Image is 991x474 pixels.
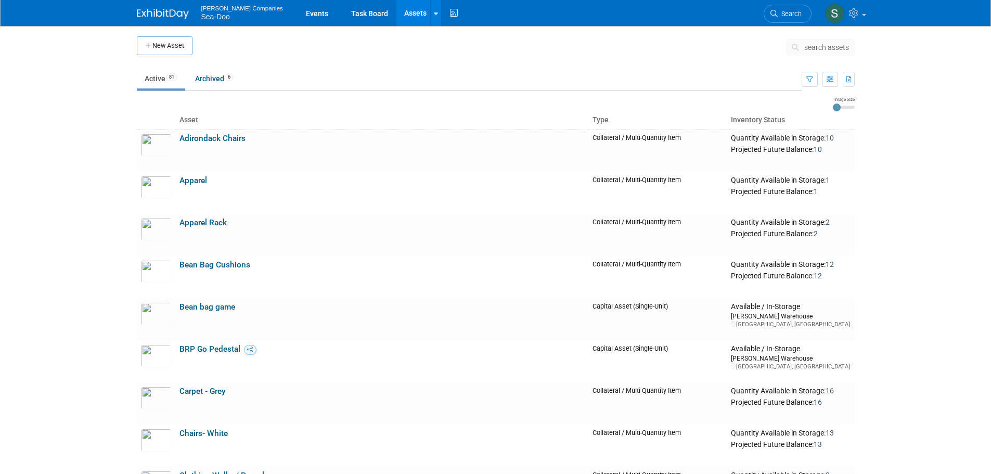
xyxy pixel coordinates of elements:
[826,429,834,437] span: 13
[179,260,250,270] a: Bean Bag Cushions
[731,321,850,328] div: [GEOGRAPHIC_DATA], [GEOGRAPHIC_DATA]
[764,5,812,23] a: Search
[833,96,855,103] div: Image Size
[588,298,727,340] td: Capital Asset (Single-Unit)
[731,185,850,197] div: Projected Future Balance:
[826,387,834,395] span: 16
[588,214,727,256] td: Collateral / Multi-Quantity Item
[731,134,850,143] div: Quantity Available in Storage:
[588,172,727,214] td: Collateral / Multi-Quantity Item
[179,344,240,354] a: BRP Go Pedestal
[826,176,830,184] span: 1
[731,227,850,239] div: Projected Future Balance:
[731,302,850,312] div: Available / In-Storage
[731,344,850,354] div: Available / In-Storage
[814,187,818,196] span: 1
[179,429,228,438] a: Chairs- White
[731,176,850,185] div: Quantity Available in Storage:
[814,440,822,449] span: 13
[778,10,802,18] span: Search
[731,429,850,438] div: Quantity Available in Storage:
[826,218,830,226] span: 2
[786,39,855,56] button: search assets
[179,176,207,185] a: Apparel
[201,12,230,21] span: Sea-Doo
[731,260,850,270] div: Quantity Available in Storage:
[201,2,283,13] span: [PERSON_NAME] Companies
[814,272,822,280] span: 12
[731,396,850,407] div: Projected Future Balance:
[187,69,241,88] a: Archived6
[731,218,850,227] div: Quantity Available in Storage:
[731,354,850,363] div: [PERSON_NAME] Warehouse
[225,73,234,81] span: 6
[137,36,192,55] button: New Asset
[826,134,834,142] span: 10
[814,229,818,238] span: 2
[588,340,727,382] td: Capital Asset (Single-Unit)
[588,111,727,129] th: Type
[731,270,850,281] div: Projected Future Balance:
[731,143,850,155] div: Projected Future Balance:
[179,387,226,396] a: Carpet - Grey
[588,382,727,425] td: Collateral / Multi-Quantity Item
[179,218,227,227] a: Apparel Rack
[731,438,850,450] div: Projected Future Balance:
[731,312,850,321] div: [PERSON_NAME] Warehouse
[826,260,834,268] span: 12
[588,129,727,172] td: Collateral / Multi-Quantity Item
[814,145,822,153] span: 10
[179,134,246,143] a: Adirondack Chairs
[825,4,845,23] img: Stephanie Duval
[166,73,177,81] span: 81
[137,69,185,88] a: Active81
[588,256,727,298] td: Collateral / Multi-Quantity Item
[731,363,850,370] div: [GEOGRAPHIC_DATA], [GEOGRAPHIC_DATA]
[137,9,189,19] img: ExhibitDay
[179,302,235,312] a: Bean bag game
[804,43,849,52] span: search assets
[731,387,850,396] div: Quantity Available in Storage:
[814,398,822,406] span: 16
[588,425,727,467] td: Collateral / Multi-Quantity Item
[175,111,589,129] th: Asset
